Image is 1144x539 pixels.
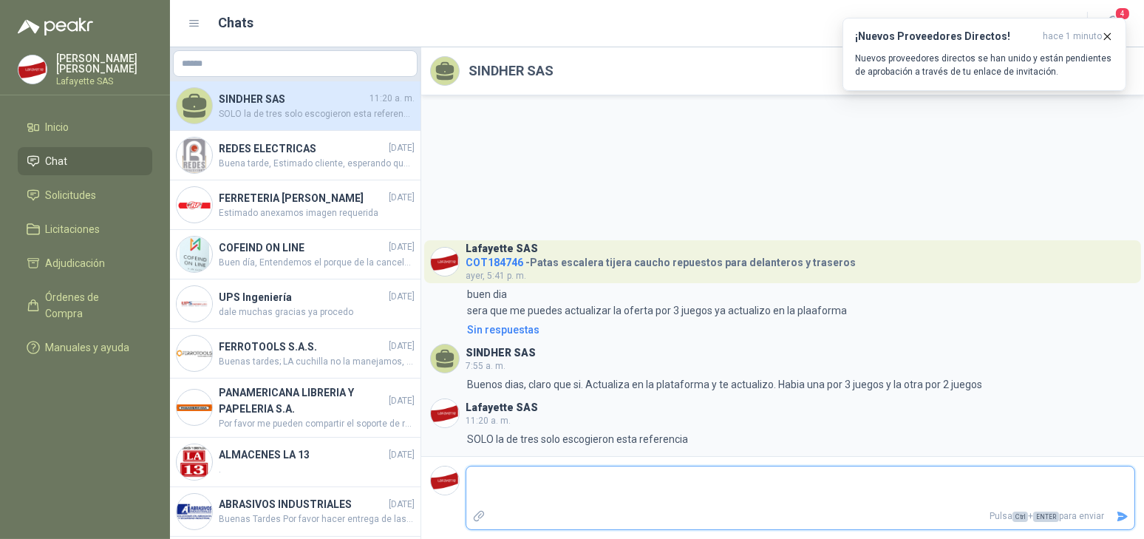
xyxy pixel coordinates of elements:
span: dale muchas gracias ya procedo [219,305,415,319]
span: 11:20 a. m. [370,92,415,106]
button: ¡Nuevos Proveedores Directos!hace 1 minuto Nuevos proveedores directos se han unido y están pendi... [842,18,1126,91]
h3: SINDHER SAS [466,349,536,357]
span: Chat [46,153,68,169]
span: ayer, 5:41 p. m. [466,271,526,281]
span: Órdenes de Compra [46,289,138,322]
img: Company Logo [177,444,212,480]
span: SOLO la de tres solo escogieron esta referencia [219,107,415,121]
span: . [219,463,415,477]
p: Nuevos proveedores directos se han unido y están pendientes de aprobación a través de tu enlace d... [855,52,1114,78]
span: Buenas tardes; LA cuchilla no la manejamos, solo el producto completo. [219,355,415,369]
span: Buen día, Entendemos el porque de la cancelación y solicitamos disculpa por los inconvenientes ca... [219,256,415,270]
p: [PERSON_NAME] [PERSON_NAME] [56,53,152,74]
h4: FERRETERIA [PERSON_NAME] [219,190,386,206]
span: Buenas Tardes Por favor hacer entrega de las 9 unidades [219,512,415,526]
h4: ALMACENES LA 13 [219,447,386,463]
img: Company Logo [177,237,212,272]
a: Company LogoFERRETERIA [PERSON_NAME][DATE]Estimado anexamos imagen requerida [170,180,421,230]
span: 7:55 a. m. [466,361,505,371]
h2: SINDHER SAS [469,61,554,81]
h4: FERROTOOLS S.A.S. [219,339,386,355]
img: Company Logo [177,494,212,529]
span: 4 [1114,7,1131,21]
h3: Lafayette SAS [466,404,538,412]
span: ENTER [1033,512,1059,522]
img: Company Logo [177,286,212,322]
img: Logo peakr [18,18,93,35]
span: [DATE] [389,290,415,304]
img: Company Logo [177,138,212,173]
p: SOLO la de tres solo escogieron esta referencia [467,431,688,447]
img: Company Logo [177,336,212,371]
a: Chat [18,147,152,175]
a: Inicio [18,113,152,141]
h3: ¡Nuevos Proveedores Directos! [855,30,1037,43]
span: hace 1 minuto [1043,30,1102,43]
span: [DATE] [389,394,415,408]
span: [DATE] [389,448,415,462]
a: SINDHER SAS11:20 a. m.SOLO la de tres solo escogieron esta referencia [170,81,421,131]
a: Company LogoFERROTOOLS S.A.S.[DATE]Buenas tardes; LA cuchilla no la manejamos, solo el producto c... [170,329,421,379]
h4: REDES ELECTRICAS [219,140,386,157]
span: Adjudicación [46,255,106,271]
a: Adjudicación [18,249,152,277]
img: Company Logo [18,55,47,84]
span: [DATE] [389,191,415,205]
span: Ctrl [1012,512,1028,522]
h1: Chats [219,13,254,33]
span: [DATE] [389,498,415,512]
h4: UPS Ingeniería [219,289,386,305]
label: Adjuntar archivos [466,504,491,529]
h4: - Patas escalera tijera caucho repuestos para delanteros y traseros [466,253,856,267]
a: Licitaciones [18,215,152,243]
span: [DATE] [389,339,415,353]
h4: PANAMERICANA LIBRERIA Y PAPELERIA S.A. [219,384,386,417]
h4: SINDHER SAS [219,91,367,107]
img: Company Logo [431,399,459,427]
a: Sin respuestas [464,322,1135,338]
button: Enviar [1110,504,1134,529]
a: Company LogoALMACENES LA 13[DATE]. [170,438,421,487]
h4: ABRASIVOS INDUSTRIALES [219,496,386,512]
span: COT184746 [466,257,523,268]
img: Company Logo [177,390,212,425]
span: [DATE] [389,141,415,155]
span: Licitaciones [46,221,101,237]
img: Company Logo [431,248,459,276]
a: Company LogoPANAMERICANA LIBRERIA Y PAPELERIA S.A.[DATE]Por favor me pueden compartir el soporte ... [170,379,421,438]
a: Company LogoCOFEIND ON LINE[DATE]Buen día, Entendemos el porque de la cancelación y solicitamos d... [170,230,421,279]
p: Pulsa + para enviar [491,504,1111,529]
span: Buena tarde, Estimado cliente, esperando que se encuentre bien, informo que las cajas ya fueron e... [219,157,415,171]
button: 4 [1100,10,1126,37]
img: Company Logo [431,467,459,495]
h4: COFEIND ON LINE [219,240,386,256]
span: [DATE] [389,240,415,254]
span: Por favor me pueden compartir el soporte de recibido ya que no se encuentra la mercancía [219,417,415,431]
span: Manuales y ayuda [46,339,130,356]
a: Manuales y ayuda [18,333,152,362]
p: Lafayette SAS [56,77,152,86]
h3: Lafayette SAS [466,245,538,253]
span: 11:20 a. m. [466,416,511,426]
img: Company Logo [177,187,212,223]
span: Estimado anexamos imagen requerida [219,206,415,220]
a: Company LogoABRASIVOS INDUSTRIALES[DATE]Buenas Tardes Por favor hacer entrega de las 9 unidades [170,487,421,537]
p: buen dia sera que me puedes actualizar la oferta por 3 juegos ya actualizo en la plaaforma [467,286,847,319]
span: Inicio [46,119,69,135]
a: Company LogoREDES ELECTRICAS[DATE]Buena tarde, Estimado cliente, esperando que se encuentre bien,... [170,131,421,180]
span: Solicitudes [46,187,97,203]
a: Solicitudes [18,181,152,209]
div: Sin respuestas [467,322,539,338]
p: Buenos dias, claro que si. Actualiza en la plataforma y te actualizo. Habia una por 3 juegos y la... [467,376,982,393]
a: Órdenes de Compra [18,283,152,328]
a: Company LogoUPS Ingeniería[DATE]dale muchas gracias ya procedo [170,279,421,329]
